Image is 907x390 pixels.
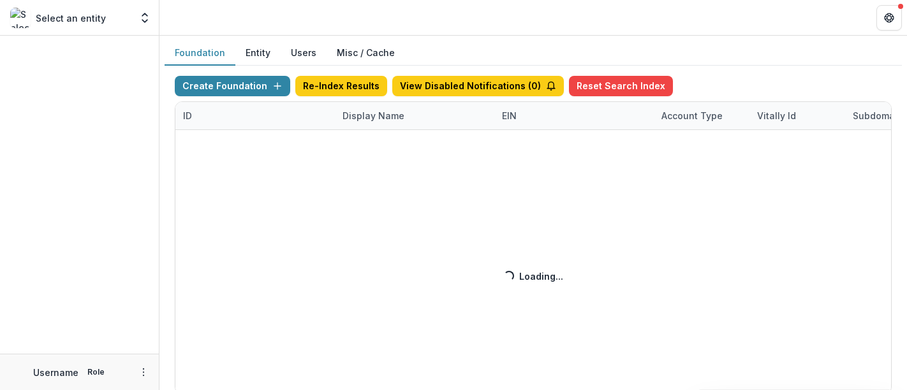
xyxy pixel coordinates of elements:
[165,41,235,66] button: Foundation
[36,11,106,25] p: Select an entity
[876,5,902,31] button: Get Help
[84,366,108,378] p: Role
[327,41,405,66] button: Misc / Cache
[136,5,154,31] button: Open entity switcher
[33,366,78,379] p: Username
[281,41,327,66] button: Users
[235,41,281,66] button: Entity
[10,8,31,28] img: Select an entity
[136,365,151,380] button: More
